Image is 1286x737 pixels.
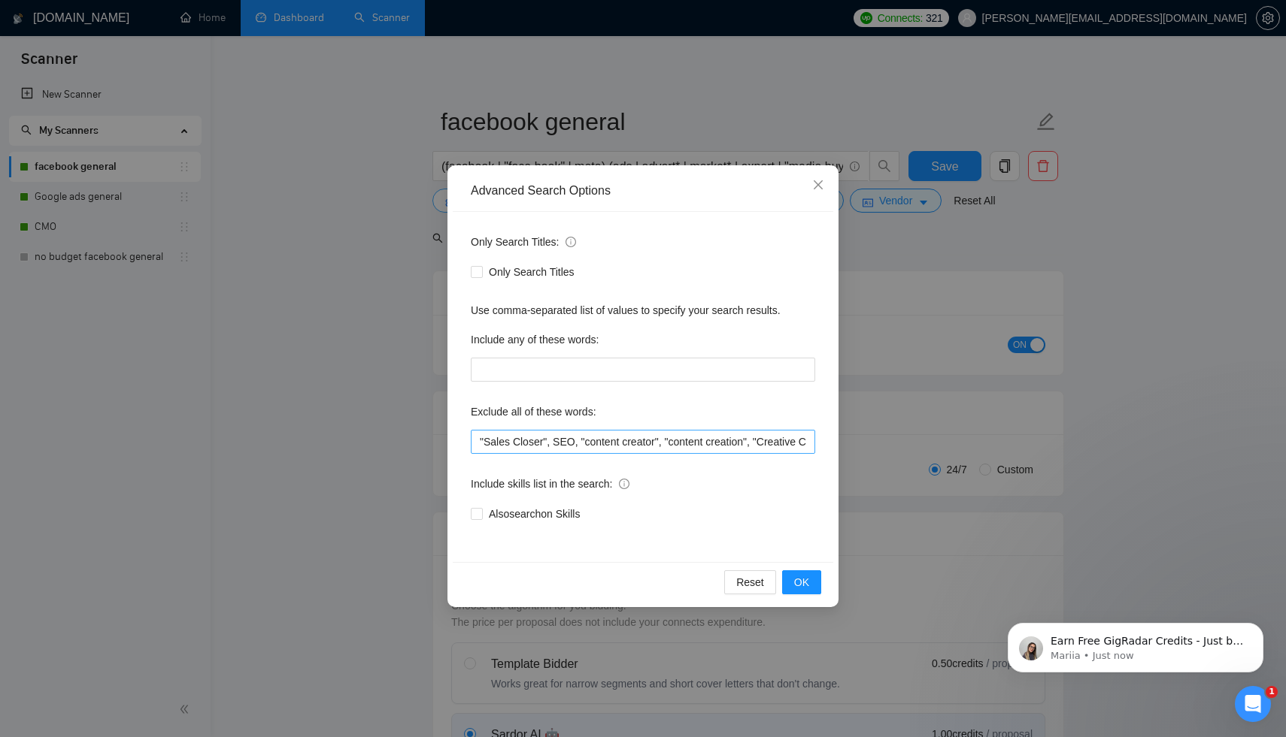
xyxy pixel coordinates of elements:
span: Include skills list in the search: [471,476,629,492]
span: info-circle [566,237,576,247]
span: Only Search Titles [483,264,581,280]
div: Use comma-separated list of values to specify your search results. [471,302,815,319]
span: 1 [1266,686,1278,698]
span: Only Search Titles: [471,234,576,250]
span: Also search on Skills [483,506,586,522]
div: Advanced Search Options [471,183,815,199]
iframe: Intercom notifications message [985,591,1286,696]
button: Close [798,165,839,206]
span: OK [794,574,809,591]
iframe: Intercom live chat [1235,686,1271,722]
label: Exclude all of these words: [471,400,596,424]
span: Reset [736,574,764,591]
span: info-circle [619,479,629,489]
label: Include any of these words: [471,328,599,352]
button: Reset [724,570,776,594]
span: close [812,179,824,191]
button: OK [782,570,821,594]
